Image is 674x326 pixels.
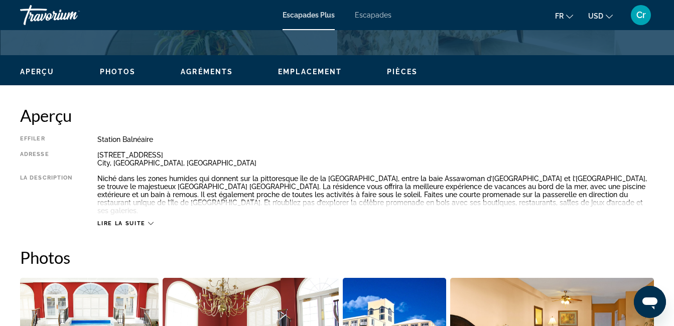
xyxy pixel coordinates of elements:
h2: Photos [20,247,654,267]
button: Aperçu [20,67,55,76]
button: Changer de devise [588,9,613,23]
h2: Aperçu [20,105,654,125]
a: Travorium [20,2,120,28]
button: Emplacement [278,67,342,76]
span: Lire la suite [97,220,145,227]
button: Lire la suite [97,220,153,227]
span: USD [588,12,603,20]
a: Escapades [355,11,391,19]
span: Pièces [387,68,418,76]
button: Agréments [181,67,233,76]
div: La description [20,175,72,215]
span: Aperçu [20,68,55,76]
span: Cr [636,10,646,20]
div: Station balnéaire [97,135,654,143]
span: Agréments [181,68,233,76]
button: Photos [100,67,136,76]
button: Menu utilisateur [628,5,654,26]
button: Changer la langue [555,9,573,23]
button: Pièces [387,67,418,76]
a: Escapades Plus [283,11,335,19]
iframe: Bouton de lancement de la fenêtre de messagerie [634,286,666,318]
div: [STREET_ADDRESS] City, [GEOGRAPHIC_DATA], [GEOGRAPHIC_DATA] [97,151,654,167]
span: Emplacement [278,68,342,76]
span: Photos [100,68,136,76]
div: Adresse [20,151,72,167]
div: Niché dans les zones humides qui donnent sur la pittoresque île de la [GEOGRAPHIC_DATA], entre la... [97,175,654,215]
span: Fr [555,12,564,20]
div: Effiler [20,135,72,143]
